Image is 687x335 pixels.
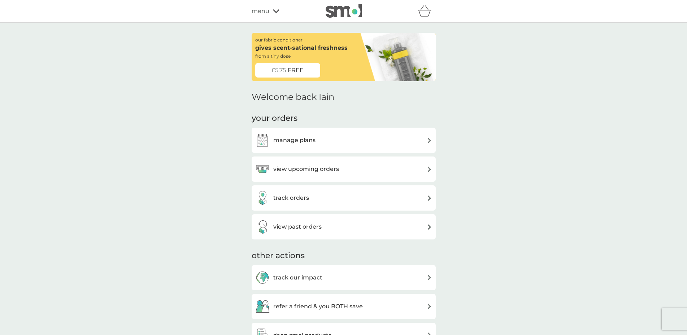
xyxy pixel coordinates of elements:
h3: track our impact [273,273,322,282]
img: arrow right [427,275,432,280]
img: arrow right [427,167,432,172]
h3: track orders [273,193,309,203]
span: menu [252,6,269,16]
h3: other actions [252,250,305,261]
h2: Welcome back Iain [252,92,334,102]
img: arrow right [427,304,432,309]
p: from a tiny dose [255,53,291,59]
h3: your orders [252,113,297,124]
img: arrow right [427,224,432,230]
img: arrow right [427,195,432,201]
span: £5.75 [271,66,286,75]
img: smol [326,4,362,18]
h3: manage plans [273,136,316,145]
p: our fabric conditioner [255,36,303,43]
div: basket [418,4,436,18]
img: arrow right [427,138,432,143]
h3: view past orders [273,222,322,232]
span: FREE [288,66,304,75]
h3: view upcoming orders [273,164,339,174]
p: gives scent-sational freshness [255,43,348,53]
h3: refer a friend & you BOTH save [273,302,363,311]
